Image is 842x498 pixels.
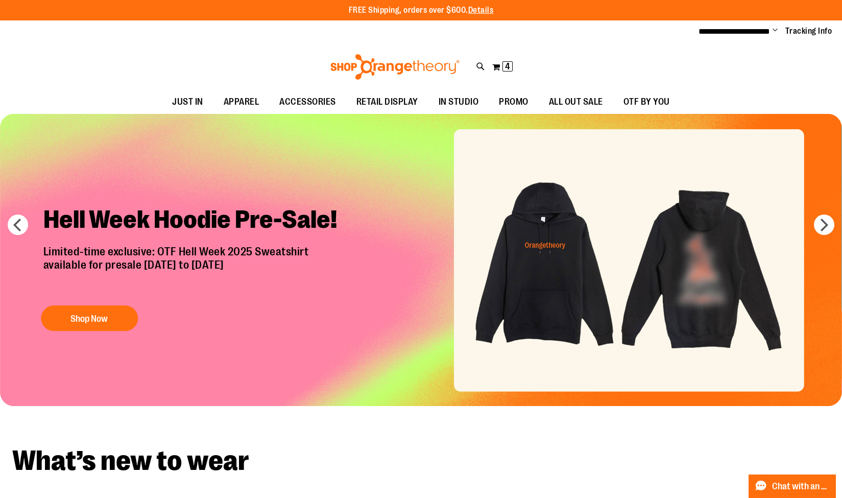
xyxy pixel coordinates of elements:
[549,90,603,113] span: ALL OUT SALE
[329,54,461,80] img: Shop Orangetheory
[349,5,494,16] p: FREE Shipping, orders over $600.
[439,90,479,113] span: IN STUDIO
[172,90,203,113] span: JUST IN
[356,90,418,113] span: RETAIL DISPLAY
[773,26,778,36] button: Account menu
[623,90,670,113] span: OTF BY YOU
[8,215,28,235] button: prev
[36,197,355,245] h2: Hell Week Hoodie Pre-Sale!
[41,305,138,331] button: Shop Now
[772,482,830,491] span: Chat with an Expert
[499,90,528,113] span: PROMO
[814,215,834,235] button: next
[468,6,494,15] a: Details
[224,90,259,113] span: APPAREL
[785,26,832,37] a: Tracking Info
[505,61,510,72] span: 4
[12,447,830,475] h2: What’s new to wear
[36,197,355,336] a: Hell Week Hoodie Pre-Sale! Limited-time exclusive: OTF Hell Week 2025 Sweatshirtavailable for pre...
[749,475,836,498] button: Chat with an Expert
[36,245,355,295] p: Limited-time exclusive: OTF Hell Week 2025 Sweatshirt available for presale [DATE] to [DATE]
[279,90,336,113] span: ACCESSORIES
